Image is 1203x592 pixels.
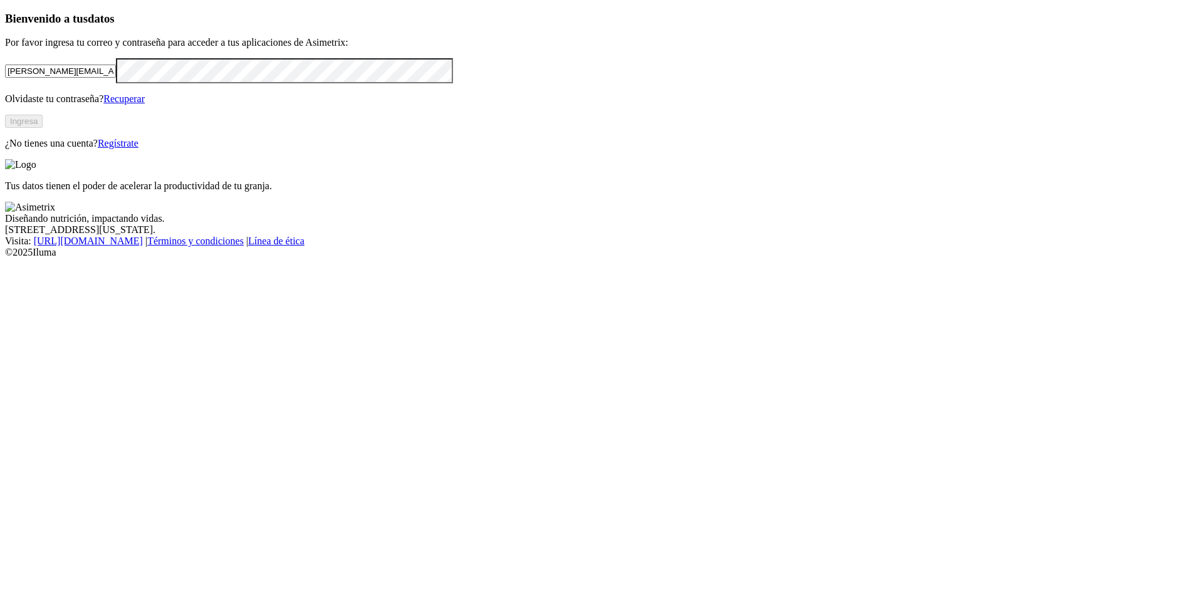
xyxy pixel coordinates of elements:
[5,236,1198,247] div: Visita : | |
[5,159,36,170] img: Logo
[5,12,1198,26] h3: Bienvenido a tus
[5,213,1198,224] div: Diseñando nutrición, impactando vidas.
[98,138,138,148] a: Regístrate
[5,247,1198,258] div: © 2025 Iluma
[5,115,43,128] button: Ingresa
[103,93,145,104] a: Recuperar
[88,12,115,25] span: datos
[5,224,1198,236] div: [STREET_ADDRESS][US_STATE].
[5,138,1198,149] p: ¿No tienes una cuenta?
[248,236,305,246] a: Línea de ética
[5,37,1198,48] p: Por favor ingresa tu correo y contraseña para acceder a tus aplicaciones de Asimetrix:
[5,202,55,213] img: Asimetrix
[5,93,1198,105] p: Olvidaste tu contraseña?
[147,236,244,246] a: Términos y condiciones
[5,180,1198,192] p: Tus datos tienen el poder de acelerar la productividad de tu granja.
[34,236,143,246] a: [URL][DOMAIN_NAME]
[5,65,116,78] input: Tu correo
